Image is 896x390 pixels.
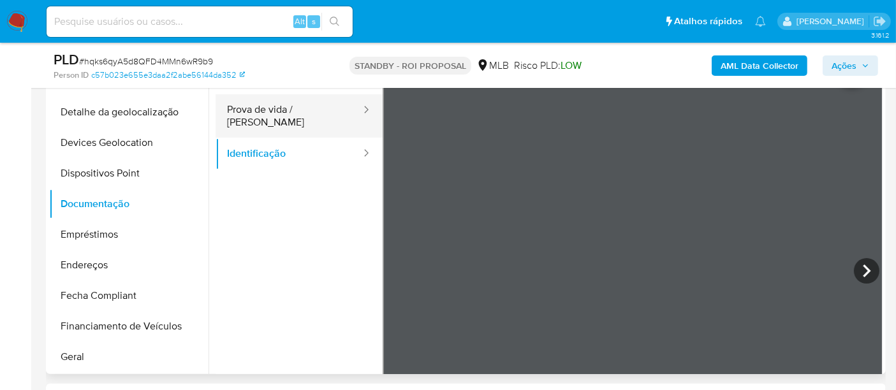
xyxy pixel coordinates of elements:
button: Financiamento de Veículos [49,311,209,342]
span: Ações [832,55,856,76]
b: AML Data Collector [721,55,798,76]
p: renato.lopes@mercadopago.com.br [797,15,869,27]
button: Endereços [49,250,209,280]
span: # hqks6qyA5d8QFD4MMn6wR9b9 [79,55,213,68]
button: Geral [49,342,209,372]
button: Documentação [49,189,209,219]
span: 3.161.2 [871,30,890,40]
button: Ações [823,55,878,76]
span: Risco PLD: [514,59,582,73]
p: STANDBY - ROI PROPOSAL [349,57,471,75]
button: Dispositivos Point [49,158,209,189]
a: Sair [873,15,886,28]
span: Atalhos rápidos [674,15,742,28]
a: Notificações [755,16,766,27]
button: AML Data Collector [712,55,807,76]
b: PLD [54,49,79,69]
button: Empréstimos [49,219,209,250]
div: MLB [476,59,509,73]
button: search-icon [321,13,348,31]
span: s [312,15,316,27]
button: Devices Geolocation [49,127,209,158]
button: Fecha Compliant [49,280,209,311]
span: Alt [295,15,305,27]
b: Person ID [54,69,89,81]
span: LOW [561,58,582,73]
button: Detalhe da geolocalização [49,97,209,127]
a: c57b023e655e3daa2f2abe56144da352 [91,69,245,81]
input: Pesquise usuários ou casos... [47,13,353,30]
